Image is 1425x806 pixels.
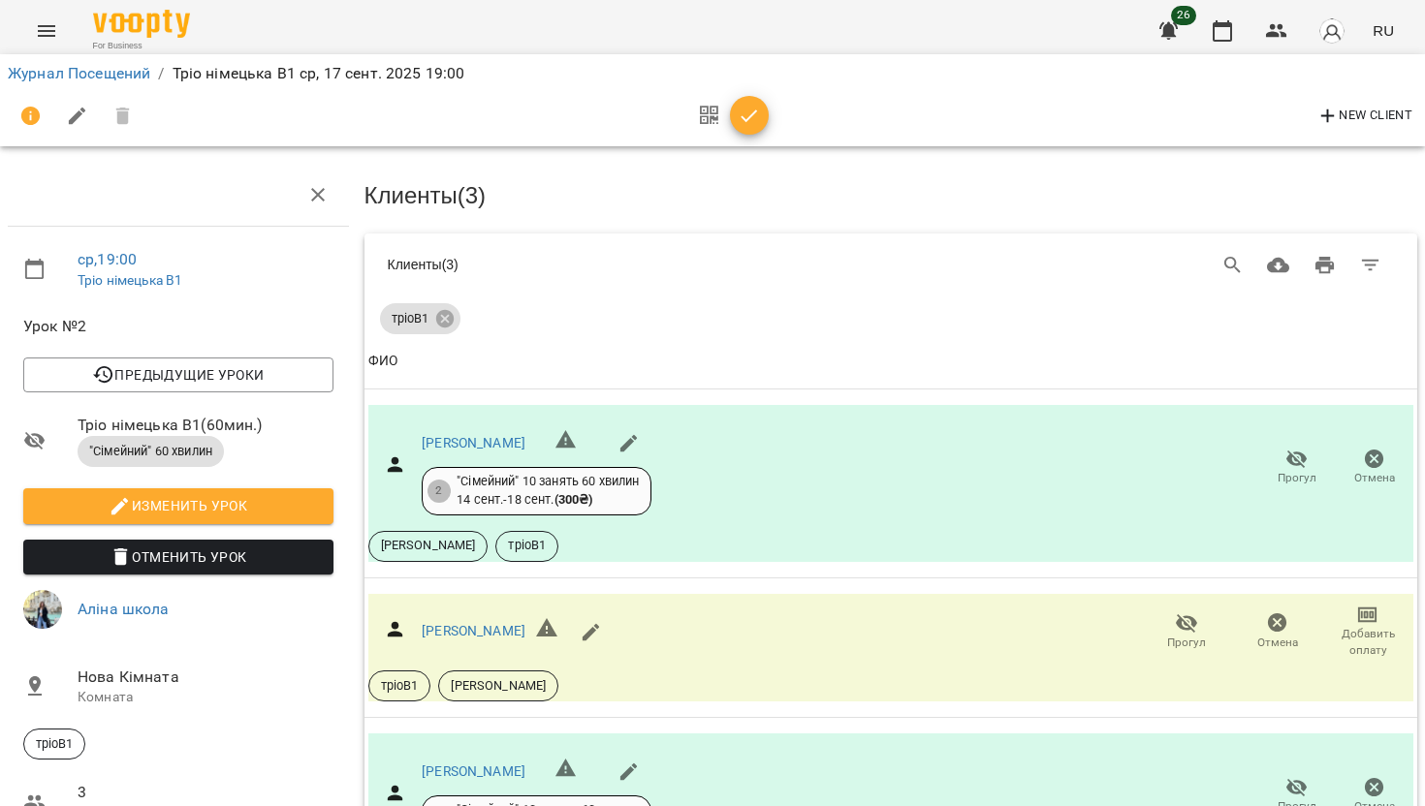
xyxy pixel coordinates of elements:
[1232,604,1323,659] button: Отмена
[364,233,1418,295] div: Table Toolbar
[1167,635,1206,651] span: Прогул
[369,537,488,554] span: [PERSON_NAME]
[8,62,1417,85] nav: breadcrumb
[1258,441,1336,495] button: Прогул
[78,272,182,288] a: Тріо німецька В1
[1302,242,1348,289] button: Распечатать
[1278,470,1316,486] span: Прогул
[1141,604,1232,659] button: Прогул
[8,64,150,82] a: Журнал Посещений
[78,600,170,618] a: Аліна школа
[369,677,430,695] span: тріоВ1
[78,443,224,460] span: "Сімейний" 60 хвилин
[78,250,137,268] a: ср , 19:00
[457,473,639,509] div: "Сімейний" 10 занять 60 хвилин 14 сент. - 18 сент.
[78,414,333,437] span: Тріо німецька В1 ( 60 мин. )
[427,480,451,503] div: 2
[380,303,460,334] div: тріоВ1
[380,310,440,327] span: тріоВ1
[1336,441,1413,495] button: Отмена
[78,688,333,707] p: Комната
[23,8,70,54] button: Menu
[422,623,525,638] a: [PERSON_NAME]
[1318,17,1346,45] img: avatar_s.png
[158,62,164,85] li: /
[368,350,1414,373] span: ФИО
[1347,242,1394,289] button: Фильтр
[93,10,190,38] img: Voopty Logo
[364,183,1418,208] h3: Клиенты ( 3 )
[554,492,593,507] b: ( 300 ₴ )
[368,350,397,373] div: Sort
[1257,635,1298,651] span: Отмена
[93,40,190,52] span: For Business
[1171,6,1196,25] span: 26
[368,350,397,373] div: ФИО
[24,735,84,753] span: тріоВ1
[496,537,557,554] span: тріоВ1
[422,763,525,779] a: [PERSON_NAME]
[554,428,578,459] h6: Неверный формат телефона ${ phone }
[1354,470,1395,486] span: Отмена
[1312,101,1417,132] button: New Client
[23,488,333,523] button: Изменить урок
[39,494,318,517] span: Изменить урок
[39,363,318,387] span: Предыдущие уроки
[23,315,333,338] span: Урок №2
[535,616,558,647] h6: Неверный формат телефона ${ phone }
[23,590,62,629] img: 1f8115e2c8cf00622694f9049d3443f7.jpg
[173,62,465,85] p: Тріо німецька В1 ср, 17 сент. 2025 19:00
[39,545,318,569] span: Отменить Урок
[23,728,85,759] div: тріоВ1
[1373,20,1394,41] span: RU
[1316,105,1412,128] span: New Client
[554,757,578,788] h6: Неверный формат телефона ${ phone }
[1365,13,1402,48] button: RU
[1334,626,1402,659] span: Добавить оплату
[388,255,835,274] div: Клиенты ( 3 )
[23,357,333,392] button: Предыдущие уроки
[1322,604,1413,659] button: Добавить оплату
[23,540,333,574] button: Отменить Урок
[1210,242,1256,289] button: Search
[78,781,333,804] span: 3
[422,435,525,450] a: [PERSON_NAME]
[1255,242,1302,289] button: Загрузить в CSV
[78,666,333,689] span: Нова Кімната
[439,677,557,695] span: [PERSON_NAME]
